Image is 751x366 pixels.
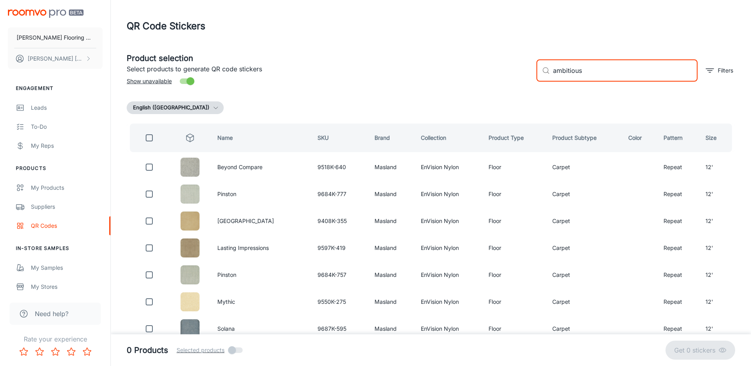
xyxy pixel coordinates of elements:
div: QR Codes [31,221,103,230]
td: Beyond Compare [211,155,311,179]
td: Masland [368,236,414,260]
td: EnVision Nylon [414,290,482,314]
td: Floor [482,182,546,206]
td: Carpet [546,290,622,314]
button: Rate 1 star [16,344,32,360]
td: EnVision Nylon [414,182,482,206]
td: 12' [699,209,735,233]
div: My Samples [31,263,103,272]
p: Rate your experience [6,334,104,344]
p: [PERSON_NAME] [PERSON_NAME] [28,54,84,63]
span: Selected products [177,346,224,355]
button: Rate 3 star [48,344,63,360]
td: Floor [482,317,546,341]
td: 12' [699,155,735,179]
td: Carpet [546,317,622,341]
td: Floor [482,155,546,179]
td: Carpet [546,263,622,287]
td: Repeat [657,317,700,341]
th: Collection [414,124,482,152]
div: Leads [31,103,103,112]
th: Size [699,124,735,152]
td: 12' [699,182,735,206]
td: Carpet [546,236,622,260]
td: 9550K-275 [311,290,368,314]
td: Repeat [657,155,700,179]
td: Repeat [657,290,700,314]
div: My Reps [31,141,103,150]
td: 12' [699,236,735,260]
h5: Product selection [127,52,530,64]
button: filter [704,64,735,77]
span: Need help? [35,309,68,318]
td: 12' [699,317,735,341]
th: SKU [311,124,368,152]
button: [PERSON_NAME] [PERSON_NAME] [8,48,103,69]
td: Carpet [546,182,622,206]
div: My Stores [31,282,103,291]
button: English ([GEOGRAPHIC_DATA]) [127,101,224,114]
p: Select products to generate QR code stickers [127,64,530,74]
button: [PERSON_NAME] Flooring Stores [8,27,103,48]
th: Product Subtype [546,124,622,152]
td: Masland [368,155,414,179]
button: Rate 5 star [79,344,95,360]
td: Floor [482,263,546,287]
th: Brand [368,124,414,152]
td: Repeat [657,263,700,287]
td: Mythic [211,290,311,314]
div: Suppliers [31,202,103,211]
td: Pinston [211,182,311,206]
td: Masland [368,290,414,314]
td: EnVision Nylon [414,155,482,179]
button: Rate 2 star [32,344,48,360]
td: EnVision Nylon [414,263,482,287]
h5: 0 Products [127,344,168,356]
td: Floor [482,209,546,233]
th: Color [622,124,657,152]
td: Carpet [546,155,622,179]
td: Floor [482,236,546,260]
td: Floor [482,290,546,314]
td: Masland [368,317,414,341]
div: To-do [31,122,103,131]
td: Pinston [211,263,311,287]
h1: QR Code Stickers [127,19,205,33]
td: 12' [699,290,735,314]
td: 9518K-640 [311,155,368,179]
button: Rate 4 star [63,344,79,360]
td: 9684K-777 [311,182,368,206]
th: Name [211,124,311,152]
p: Filters [718,66,733,75]
td: Repeat [657,182,700,206]
td: EnVision Nylon [414,236,482,260]
td: 9408K-355 [311,209,368,233]
td: Repeat [657,236,700,260]
td: Masland [368,263,414,287]
td: 12' [699,263,735,287]
th: Product Type [482,124,546,152]
td: Carpet [546,209,622,233]
td: Solana [211,317,311,341]
p: [PERSON_NAME] Flooring Stores [17,33,94,42]
td: 9684K-757 [311,263,368,287]
td: Lasting Impressions [211,236,311,260]
td: EnVision Nylon [414,209,482,233]
input: Search by SKU, brand, collection... [553,59,698,82]
div: My Products [31,183,103,192]
td: EnVision Nylon [414,317,482,341]
td: 9687K-595 [311,317,368,341]
td: Masland [368,209,414,233]
span: Show unavailable [127,77,172,86]
img: Roomvo PRO Beta [8,10,84,18]
td: Masland [368,182,414,206]
td: 9597K-419 [311,236,368,260]
th: Pattern [657,124,700,152]
td: [GEOGRAPHIC_DATA] [211,209,311,233]
td: Repeat [657,209,700,233]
